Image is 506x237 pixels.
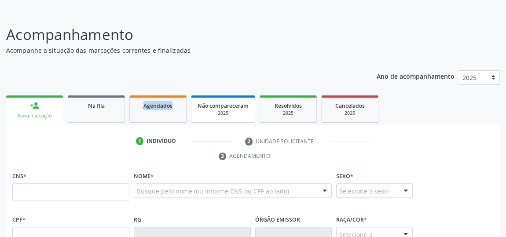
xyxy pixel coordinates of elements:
[255,213,300,227] label: Órgão emissor
[198,110,249,117] div: 2025
[30,101,40,110] div: person_add
[336,170,353,183] label: Sexo
[6,24,352,46] p: Acompanhamento
[335,102,365,109] span: Cancelados
[377,70,455,81] p: Ano de acompanhamento
[147,137,176,145] div: Indivíduo
[12,170,26,183] label: CNS
[134,213,141,227] label: RG
[137,186,289,196] span: Busque pelo nome (ou informe CNS ou CPF ao lado)
[88,102,105,109] span: Na fila
[136,137,144,145] div: 1
[198,102,249,109] span: Não compareceram
[275,102,302,109] span: Resolvidos
[143,102,172,109] span: Agendados
[134,170,154,183] label: Nome
[328,110,372,117] div: 2025
[6,46,352,55] p: Acompanhe a situação das marcações correntes e finalizadas
[266,110,310,117] div: 2025
[12,113,57,119] div: Nova marcação
[339,186,388,196] span: Selecione o sexo
[336,213,367,227] label: Raça/cor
